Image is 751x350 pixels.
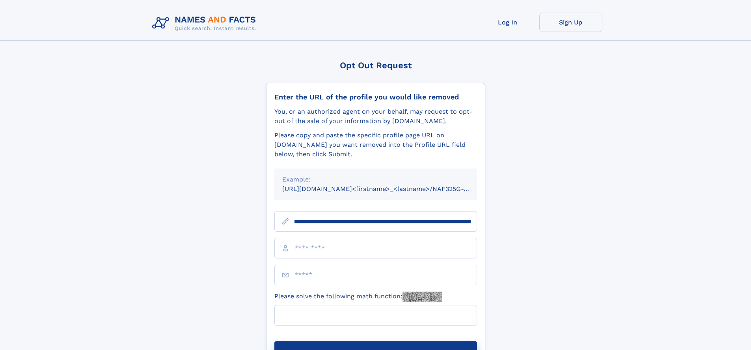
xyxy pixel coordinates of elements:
[274,107,477,126] div: You, or an authorized agent on your behalf, may request to opt-out of the sale of your informatio...
[476,13,539,32] a: Log In
[274,93,477,101] div: Enter the URL of the profile you would like removed
[274,131,477,159] div: Please copy and paste the specific profile page URL on [DOMAIN_NAME] you want removed into the Pr...
[274,292,442,302] label: Please solve the following math function:
[282,175,469,184] div: Example:
[539,13,602,32] a: Sign Up
[282,185,492,193] small: [URL][DOMAIN_NAME]<firstname>_<lastname>/NAF325G-xxxxxxxx
[266,60,485,70] div: Opt Out Request
[149,13,263,34] img: Logo Names and Facts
